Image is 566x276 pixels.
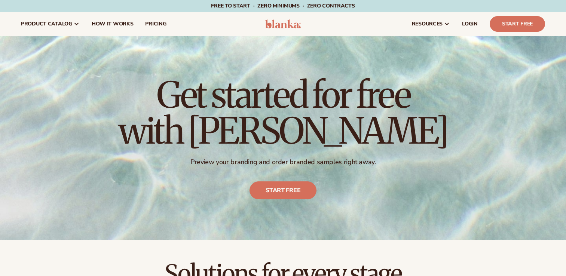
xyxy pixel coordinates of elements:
a: How It Works [86,12,140,36]
span: product catalog [21,21,72,27]
span: Free to start · ZERO minimums · ZERO contracts [211,2,355,9]
p: Preview your branding and order branded samples right away. [119,158,448,166]
a: resources [406,12,456,36]
a: pricing [139,12,172,36]
a: LOGIN [456,12,484,36]
span: How It Works [92,21,134,27]
h1: Get started for free with [PERSON_NAME] [119,77,448,149]
span: LOGIN [462,21,478,27]
span: resources [412,21,443,27]
a: Start Free [490,16,545,32]
a: Start free [250,181,316,199]
span: pricing [145,21,166,27]
a: product catalog [15,12,86,36]
img: logo [265,19,301,28]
